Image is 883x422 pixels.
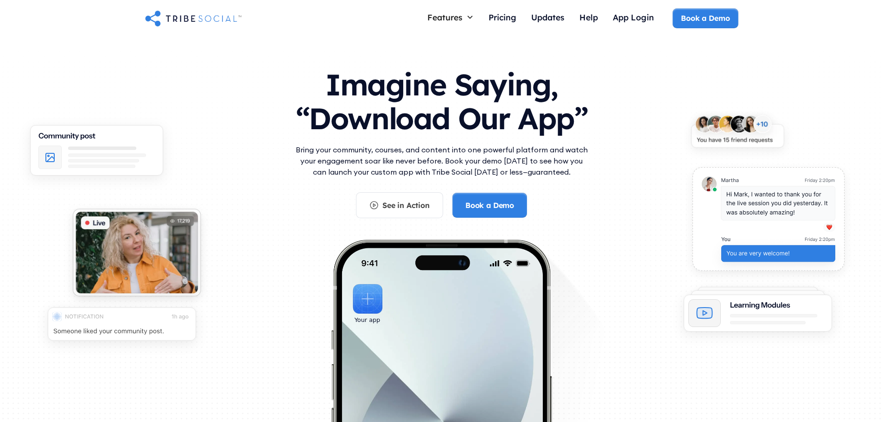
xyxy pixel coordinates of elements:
a: See in Action [356,192,443,218]
div: Updates [531,12,565,22]
a: Help [572,8,605,28]
a: Book a Demo [673,8,738,28]
a: Book a Demo [452,193,527,218]
p: Bring your community, courses, and content into one powerful platform and watch your engagement s... [293,144,590,177]
div: See in Action [382,200,430,210]
a: home [145,9,241,27]
img: An illustration of Learning Modules [671,280,845,347]
h1: Imagine Saying, “Download Our App” [293,58,590,140]
img: An illustration of Community Feed [18,116,176,191]
div: Help [579,12,598,22]
div: Features [427,12,463,22]
img: An illustration of New friends requests [680,107,795,162]
div: Pricing [489,12,516,22]
img: An illustration of chat [680,158,857,286]
img: An illustration of push notification [35,298,209,356]
div: App Login [613,12,654,22]
div: Your app [355,315,380,325]
a: Pricing [481,8,524,28]
img: An illustration of Live video [62,201,212,310]
a: App Login [605,8,661,28]
a: Updates [524,8,572,28]
div: Features [420,8,481,26]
